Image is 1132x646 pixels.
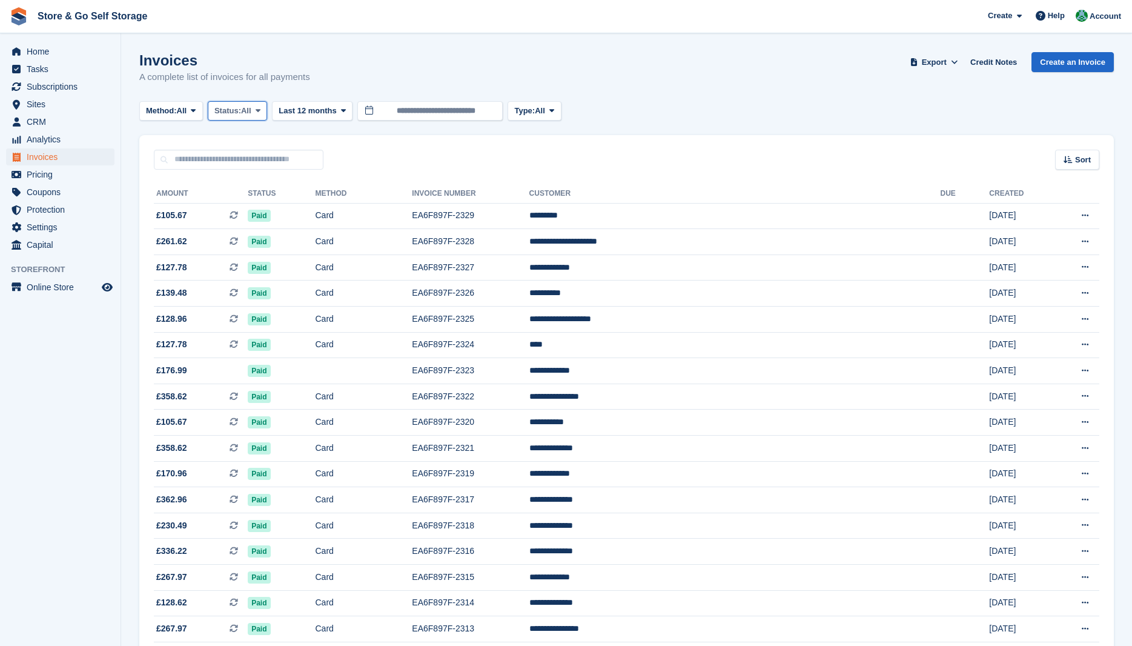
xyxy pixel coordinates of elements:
[156,390,187,403] span: £358.62
[27,78,99,95] span: Subscriptions
[27,184,99,201] span: Coupons
[316,539,412,565] td: Card
[27,131,99,148] span: Analytics
[316,281,412,307] td: Card
[6,113,114,130] a: menu
[248,494,270,506] span: Paid
[248,210,270,222] span: Paid
[412,203,529,229] td: EA6F897F-2329
[272,101,353,121] button: Last 12 months
[156,442,187,455] span: £358.62
[989,203,1053,229] td: [DATE]
[316,565,412,591] td: Card
[1075,154,1091,166] span: Sort
[989,539,1053,565] td: [DATE]
[988,10,1012,22] span: Create
[27,166,99,183] span: Pricing
[989,590,1053,616] td: [DATE]
[6,148,114,165] a: menu
[27,43,99,60] span: Home
[989,332,1053,358] td: [DATE]
[412,332,529,358] td: EA6F897F-2324
[139,101,203,121] button: Method: All
[156,545,187,558] span: £336.22
[27,148,99,165] span: Invoices
[316,590,412,616] td: Card
[316,616,412,642] td: Card
[412,358,529,384] td: EA6F897F-2323
[412,255,529,281] td: EA6F897F-2327
[316,203,412,229] td: Card
[6,201,114,218] a: menu
[177,105,187,117] span: All
[33,6,152,26] a: Store & Go Self Storage
[989,461,1053,487] td: [DATE]
[156,493,187,506] span: £362.96
[248,545,270,558] span: Paid
[316,184,412,204] th: Method
[156,261,187,274] span: £127.78
[989,229,1053,255] td: [DATE]
[156,596,187,609] span: £128.62
[412,513,529,539] td: EA6F897F-2318
[316,229,412,255] td: Card
[27,279,99,296] span: Online Store
[316,332,412,358] td: Card
[316,307,412,333] td: Card
[6,166,114,183] a: menu
[1048,10,1065,22] span: Help
[241,105,251,117] span: All
[248,262,270,274] span: Paid
[156,622,187,635] span: £267.97
[940,184,989,204] th: Due
[100,280,114,295] a: Preview store
[156,287,187,299] span: £139.48
[248,416,270,428] span: Paid
[989,513,1053,539] td: [DATE]
[248,597,270,609] span: Paid
[248,623,270,635] span: Paid
[10,7,28,25] img: stora-icon-8386f47178a22dfd0bd8f6a31ec36ba5ce8667c1dd55bd0f319d3a0aa187defe.svg
[27,219,99,236] span: Settings
[156,313,187,325] span: £128.96
[989,184,1053,204] th: Created
[508,101,561,121] button: Type: All
[412,410,529,436] td: EA6F897F-2320
[139,52,310,68] h1: Invoices
[248,391,270,403] span: Paid
[214,105,241,117] span: Status:
[156,571,187,584] span: £267.97
[907,52,961,72] button: Export
[989,565,1053,591] td: [DATE]
[412,539,529,565] td: EA6F897F-2316
[412,487,529,513] td: EA6F897F-2317
[248,571,270,584] span: Paid
[989,281,1053,307] td: [DATE]
[156,416,187,428] span: £105.67
[6,78,114,95] a: menu
[316,255,412,281] td: Card
[1076,10,1088,22] img: Adeel Hussain
[412,590,529,616] td: EA6F897F-2314
[922,56,947,68] span: Export
[989,410,1053,436] td: [DATE]
[156,235,187,248] span: £261.62
[412,384,529,410] td: EA6F897F-2322
[316,384,412,410] td: Card
[535,105,545,117] span: All
[248,184,315,204] th: Status
[279,105,336,117] span: Last 12 months
[154,184,248,204] th: Amount
[27,201,99,218] span: Protection
[6,43,114,60] a: menu
[146,105,177,117] span: Method:
[27,96,99,113] span: Sites
[27,113,99,130] span: CRM
[412,565,529,591] td: EA6F897F-2315
[6,131,114,148] a: menu
[316,461,412,487] td: Card
[11,264,121,276] span: Storefront
[248,313,270,325] span: Paid
[989,384,1053,410] td: [DATE]
[989,255,1053,281] td: [DATE]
